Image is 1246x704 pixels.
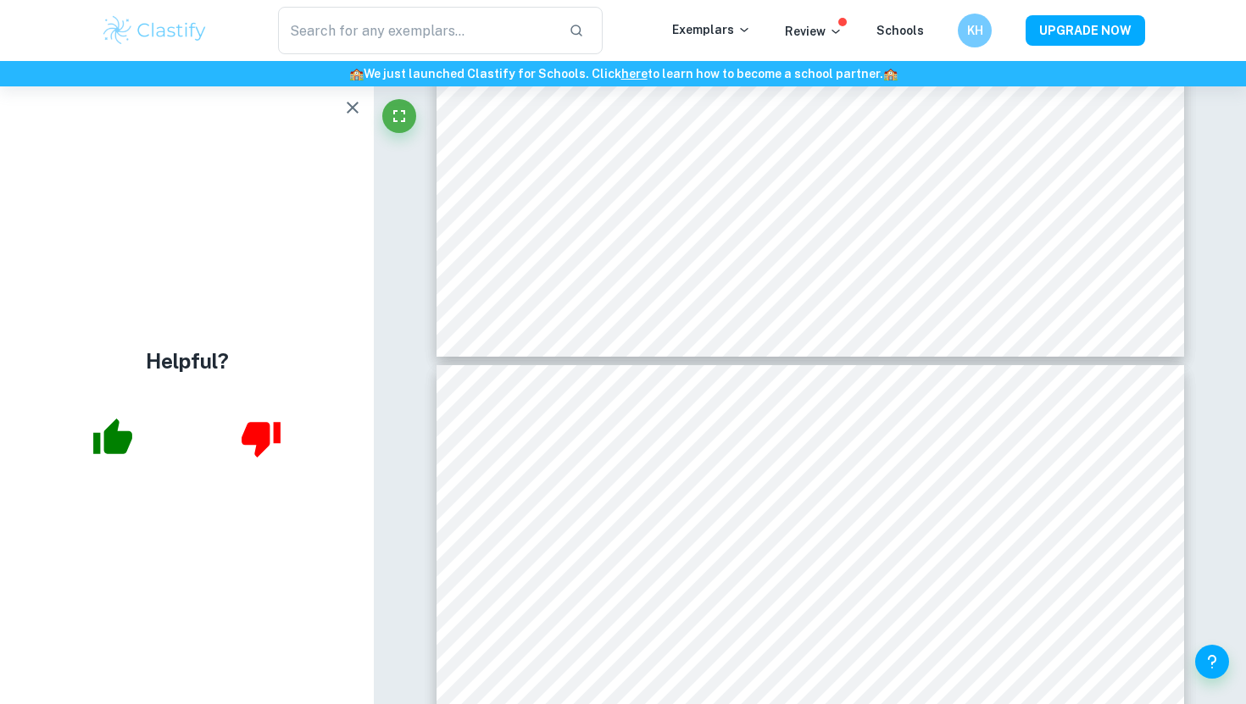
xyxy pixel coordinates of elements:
button: Help and Feedback [1195,645,1229,679]
a: Schools [876,24,924,37]
p: Review [785,22,843,41]
span: 🏫 [349,67,364,80]
button: UPGRADE NOW [1026,15,1145,46]
button: Fullscreen [382,99,416,133]
a: here [621,67,648,80]
h4: Helpful? [146,346,229,376]
h6: We just launched Clastify for Schools. Click to learn how to become a school partner. [3,64,1243,83]
p: Exemplars [672,20,751,39]
button: KH [958,14,992,47]
h6: KH [965,21,985,40]
span: 🏫 [883,67,898,80]
input: Search for any exemplars... [278,7,555,54]
img: Clastify logo [101,14,209,47]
